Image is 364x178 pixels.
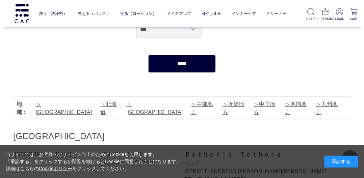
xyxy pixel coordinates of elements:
div: 当サイトでは、お客様へのサービス向上のためにCookieを使用します。 「承諾する」をクリックするか閲覧を続けるとCookieに同意したことになります。 詳細はこちらの をクリックしてください。 [6,151,181,172]
p: SEARCH [306,16,315,21]
a: 北海道 [101,101,117,115]
a: 四国地方 [285,101,307,115]
a: クリーナー [266,6,287,21]
p: LOGIN [335,16,344,21]
a: RANKING [321,8,330,21]
a: [GEOGRAPHIC_DATA] [127,101,183,115]
a: SEARCH [306,8,315,21]
a: 日やけ止め [201,6,222,21]
a: 守る（ローション） [120,6,157,21]
div: 承諾する [324,156,358,168]
a: 洗う（洗浄料） [39,6,68,21]
a: メイクアップ [167,6,191,21]
a: [GEOGRAPHIC_DATA] [36,101,92,115]
a: 整える（パック） [78,6,110,21]
h2: [GEOGRAPHIC_DATA] [13,130,351,142]
a: 近畿地方 [223,101,244,115]
a: LOGIN [335,8,344,21]
p: CART [349,16,359,21]
a: CART [349,8,359,21]
img: logo [14,4,30,23]
p: RANKING [321,16,330,21]
a: 中部地方 [191,101,213,115]
a: インナーケア [232,6,256,21]
a: Cookieポリシー [39,166,73,171]
a: 中国地方 [254,101,275,115]
a: 九州地方 [316,101,338,115]
div: 地域： [17,100,32,116]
